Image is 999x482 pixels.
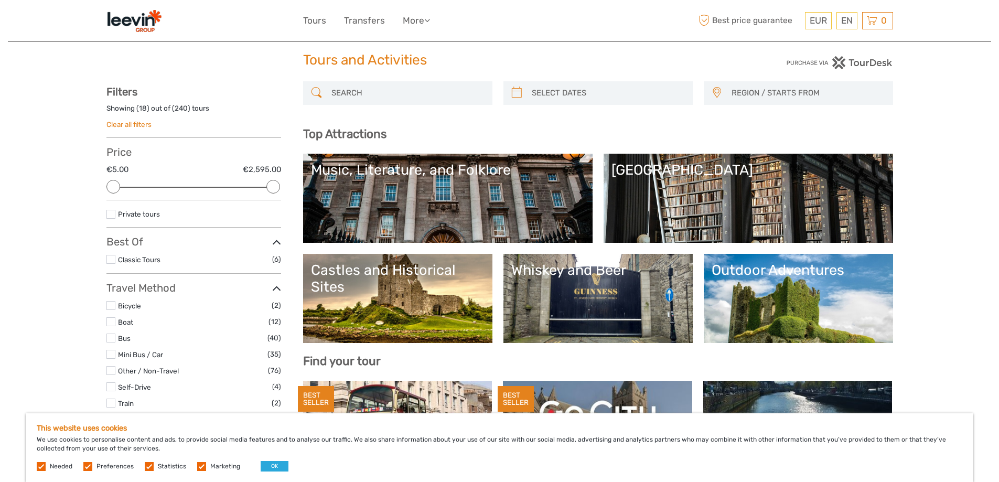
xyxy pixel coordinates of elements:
[37,424,962,433] h5: This website uses cookies
[106,146,281,158] h3: Price
[311,262,485,335] a: Castles and Historical Sites
[106,120,152,128] a: Clear all filters
[272,397,281,409] span: (2)
[106,164,128,175] label: €5.00
[303,354,381,368] b: Find your tour
[836,12,857,29] div: EN
[118,302,141,310] a: Bicycle
[311,162,585,235] a: Music, Literature, and Folklore
[118,334,131,342] a: Bus
[118,399,134,408] a: Train
[118,383,151,391] a: Self-Drive
[272,381,281,393] span: (4)
[96,462,134,471] label: Preferences
[118,255,160,264] a: Classic Tours
[712,262,885,279] div: Outdoor Adventures
[158,462,186,471] label: Statistics
[727,84,888,102] button: REGION / STARTS FROM
[511,262,685,335] a: Whiskey and Beer
[498,386,534,412] div: BEST SELLER
[106,282,281,294] h3: Travel Method
[298,386,334,412] div: BEST SELLER
[267,332,281,344] span: (40)
[303,52,696,69] h1: Tours and Activities
[786,56,893,69] img: PurchaseViaTourDesk.png
[106,103,281,120] div: Showing ( ) out of ( ) tours
[118,367,179,375] a: Other / Non-Travel
[243,164,281,175] label: €2,595.00
[106,85,137,98] strong: Filters
[268,316,281,328] span: (12)
[106,235,281,248] h3: Best Of
[611,162,885,178] div: [GEOGRAPHIC_DATA]
[403,13,430,28] a: More
[261,461,288,472] button: OK
[118,350,163,359] a: Mini Bus / Car
[311,262,485,296] div: Castles and Historical Sites
[272,299,281,312] span: (2)
[268,365,281,377] span: (76)
[611,162,885,235] a: [GEOGRAPHIC_DATA]
[528,84,688,102] input: SELECT DATES
[327,84,487,102] input: SEARCH
[175,103,188,113] label: 240
[106,8,162,34] img: 2366-9a630715-f217-4e31-8482-dcd93f7091a8_logo_small.png
[810,15,827,26] span: EUR
[511,262,685,279] div: Whiskey and Beer
[121,16,133,29] button: Open LiveChat chat widget
[272,253,281,265] span: (6)
[210,462,240,471] label: Marketing
[303,13,326,28] a: Tours
[267,348,281,360] span: (35)
[344,13,385,28] a: Transfers
[879,15,888,26] span: 0
[26,413,973,482] div: We use cookies to personalise content and ads, to provide social media features and to analyse ou...
[696,12,802,29] span: Best price guarantee
[118,210,160,218] a: Private tours
[50,462,72,471] label: Needed
[15,18,119,27] p: We're away right now. Please check back later!
[139,103,147,113] label: 18
[712,262,885,335] a: Outdoor Adventures
[118,318,133,326] a: Boat
[303,127,386,141] b: Top Attractions
[311,162,585,178] div: Music, Literature, and Folklore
